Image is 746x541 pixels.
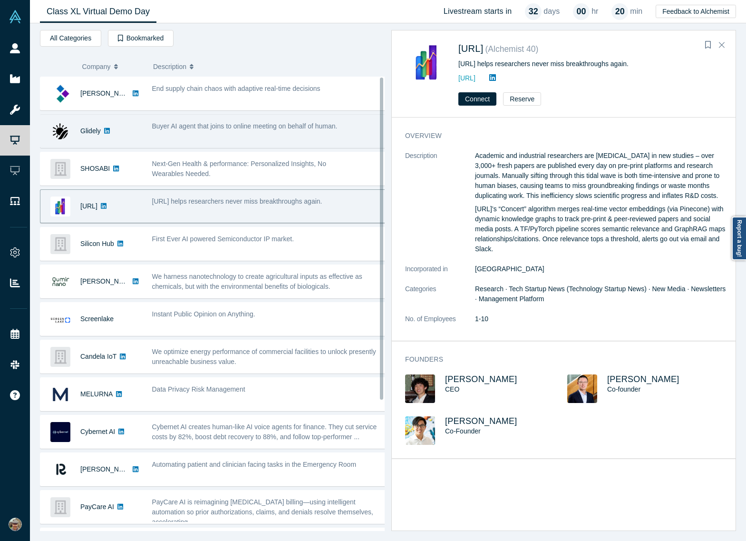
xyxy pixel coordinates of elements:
[611,3,628,20] div: 20
[50,422,70,442] img: Сybernet AI's Logo
[50,234,70,254] img: Silicon Hub's Logo
[50,84,70,104] img: Kimaru AI's Logo
[475,204,729,254] p: [URL]’s “Concert” algorithm merges real-time vector embeddings (via Pinecone) with dynamic knowle...
[567,374,597,403] img: Ziping Ye's Profile Image
[80,89,135,97] a: [PERSON_NAME]
[50,121,70,141] img: Glidely's Logo
[50,384,70,404] img: MELURNA's Logo
[80,240,114,247] a: Silicon Hub
[405,264,475,284] dt: Incorporated in
[152,385,245,393] span: Data Privacy Risk Management
[405,374,435,403] img: George Cheng's Profile Image
[573,3,590,20] div: 00
[80,428,115,435] a: Сybernet AI
[405,416,435,445] img: Dylan Nguyen's Profile Image
[405,354,716,364] h3: Founders
[458,92,496,106] button: Connect
[50,309,70,329] img: Screenlake's Logo
[503,92,541,106] button: Reserve
[485,44,539,54] small: ( Alchemist 40 )
[591,6,598,17] p: hr
[445,385,459,393] span: CEO
[80,315,114,323] a: Screenlake
[80,353,116,360] a: Candela IoT
[152,85,320,92] span: End supply chain chaos with adaptive real-time decisions
[405,131,716,141] h3: overview
[80,127,101,135] a: Glidely
[50,347,70,367] img: Candela IoT's Logo
[543,6,560,17] p: days
[630,6,642,17] p: min
[475,314,729,324] dd: 1-10
[152,273,362,290] span: We harness nanotechnology to create agricultural inputs as effective as chemicals, but with the e...
[9,10,22,23] img: Alchemist Vault Logo
[152,423,377,441] span: Cybernet AI creates human-like AI voice agents for finance. They cut service costs by 82%, boost ...
[50,272,70,292] img: Qumir Nano's Logo
[50,159,70,179] img: SHOSABI's Logo
[607,385,640,393] span: Co-founder
[50,197,70,216] img: Tally.AI's Logo
[445,427,481,435] span: Co-Founder
[152,235,294,243] span: First Ever AI powered Semiconductor IP market.
[152,498,373,526] span: PayCare AI is reimagining [MEDICAL_DATA] billing—using intelligent automation so prior authorizat...
[656,5,736,18] button: Feedback to Alchemist
[405,284,475,314] dt: Categories
[152,197,322,205] span: [URL] helps researchers never miss breakthroughs again.
[607,374,679,384] a: [PERSON_NAME]
[153,57,186,77] span: Description
[50,460,70,480] img: Renna's Logo
[108,30,174,47] button: Bookmarked
[445,374,517,384] a: [PERSON_NAME]
[50,497,70,517] img: PayCare AI 's Logo
[80,465,135,473] a: [PERSON_NAME]
[80,277,135,285] a: [PERSON_NAME]
[715,38,729,53] button: Close
[152,461,357,468] span: Automating patient and clinician facing tasks in the Emergency Room
[405,41,448,84] img: Tally.AI's Logo
[153,57,378,77] button: Description
[152,310,255,318] span: Instant Public Opinion on Anything.
[152,122,338,130] span: Buyer AI agent that joins to online meeting on behalf of human.
[475,151,729,201] p: Academic and industrial researchers are [MEDICAL_DATA] in new studies – over 3,000+ fresh papers ...
[458,43,484,54] a: [URL]
[405,314,475,334] dt: No. of Employees
[82,57,144,77] button: Company
[701,39,715,52] button: Bookmark
[152,160,327,177] span: Next-Gen Health & performance: Personalized Insights, No Wearables Needed.
[444,7,512,16] h4: Livestream starts in
[458,74,475,82] a: [URL]
[458,59,722,69] div: [URL] helps researchers never miss breakthroughs again.
[80,390,113,398] a: MELURNA
[152,348,376,365] span: We optimize energy performance of commercial facilities to unlock presently unreachable business ...
[82,57,111,77] span: Company
[80,165,110,172] a: SHOSABI
[80,503,114,511] a: PayCare AI
[405,151,475,264] dt: Description
[9,518,22,531] img: Ian Bergman's Account
[40,0,156,23] a: Class XL Virtual Demo Day
[475,264,729,274] dd: [GEOGRAPHIC_DATA]
[525,3,542,20] div: 32
[40,30,101,47] button: All Categories
[732,216,746,260] a: Report a bug!
[445,416,517,426] a: [PERSON_NAME]
[475,285,726,303] span: Research · Tech Startup News (Technology Startup News) · New Media · Newsletters · Management Pla...
[80,202,97,210] a: [URL]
